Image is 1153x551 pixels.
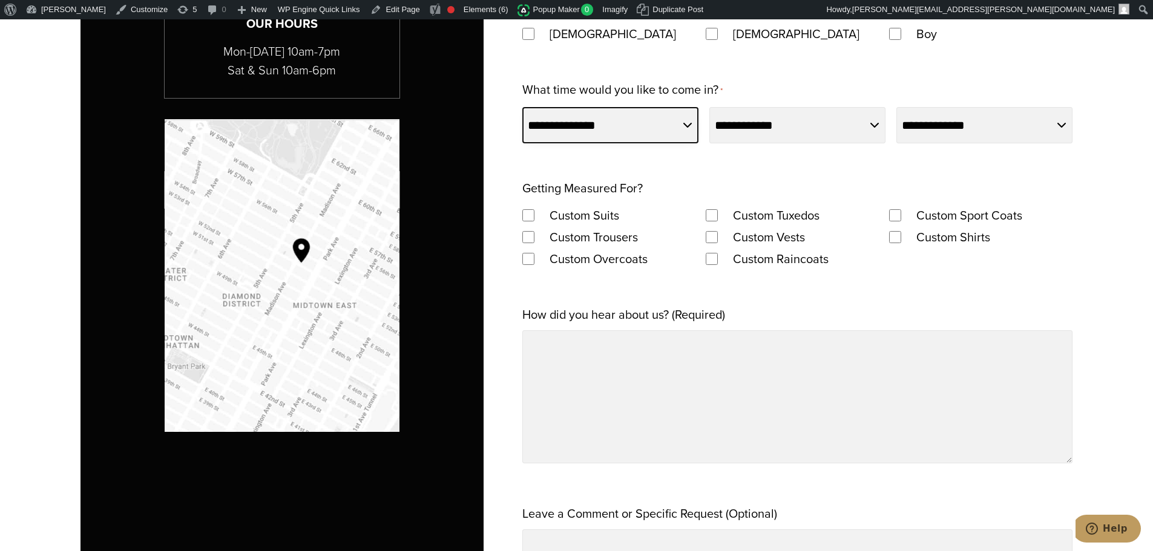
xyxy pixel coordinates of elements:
[165,119,399,432] img: Google map with pin showing Alan David location at Madison Avenue & 53rd Street NY
[852,5,1115,14] span: [PERSON_NAME][EMAIL_ADDRESS][PERSON_NAME][DOMAIN_NAME]
[537,226,650,248] label: Custom Trousers
[537,204,631,226] label: Custom Suits
[537,248,660,270] label: Custom Overcoats
[904,226,1002,248] label: Custom Shirts
[522,503,777,524] label: Leave a Comment or Specific Request (Optional)
[721,23,872,45] label: [DEMOGRAPHIC_DATA]
[522,79,723,102] label: What time would you like to come in?
[537,23,688,45] label: [DEMOGRAPHIC_DATA]
[581,4,594,16] span: 0
[721,204,832,226] label: Custom Tuxedos
[904,204,1034,226] label: Custom Sport Coats
[447,6,455,13] div: Focus keyphrase not set
[165,42,399,80] p: Mon-[DATE] 10am-7pm Sat & Sun 10am-6pm
[522,304,725,325] label: How did you hear about us? (Required)
[165,15,399,33] h3: Our Hours
[904,23,949,45] label: Boy
[1076,515,1141,545] iframe: Opens a widget where you can chat to one of our agents
[522,177,643,199] legend: Getting Measured For?
[721,226,817,248] label: Custom Vests
[721,248,841,270] label: Custom Raincoats
[165,119,399,432] a: Map to Alan David Custom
